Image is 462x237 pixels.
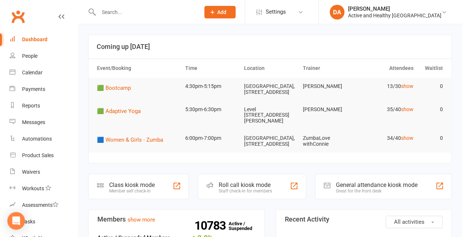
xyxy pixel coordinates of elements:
input: Search... [96,7,195,17]
a: Product Sales [10,147,78,164]
div: Workouts [22,185,44,191]
div: Waivers [22,169,40,175]
th: Location [241,59,300,78]
a: Calendar [10,64,78,81]
button: Add [204,6,236,18]
td: 34/40 [358,130,417,147]
div: Great for the front desk [336,188,418,194]
td: [GEOGRAPHIC_DATA], [STREET_ADDRESS] [241,130,300,153]
td: Level [STREET_ADDRESS][PERSON_NAME] [241,101,300,130]
td: 6:00pm-7:00pm [182,130,241,147]
th: Trainer [299,59,358,78]
a: show [401,135,413,141]
div: Assessments [22,202,58,208]
a: Automations [10,131,78,147]
a: show [401,83,413,89]
span: 🟩 Bootcamp [97,85,131,91]
td: 13/30 [358,78,417,95]
td: 0 [417,78,446,95]
div: Calendar [22,70,43,75]
a: Payments [10,81,78,98]
td: 0 [417,101,446,118]
a: show more [128,216,155,223]
a: Waivers [10,164,78,180]
a: Workouts [10,180,78,197]
button: 🟦 Women & Girls - Zumba [97,135,168,144]
th: Event/Booking [94,59,182,78]
div: Reports [22,103,40,109]
a: Tasks [10,213,78,230]
h3: Recent Activity [285,216,443,223]
span: All activities [394,219,425,225]
a: Reports [10,98,78,114]
td: ZumbaLove withConnie [299,130,358,153]
button: 🟩 Adaptive Yoga [97,107,146,116]
div: Active and Healthy [GEOGRAPHIC_DATA] [348,12,441,19]
div: Messages [22,119,45,125]
a: People [10,48,78,64]
td: [PERSON_NAME] [299,78,358,95]
a: show [401,106,413,112]
a: Dashboard [10,31,78,48]
div: Payments [22,86,45,92]
div: [PERSON_NAME] [348,6,441,12]
div: Staff check-in for members [219,188,272,194]
a: Clubworx [9,7,27,26]
strong: 10783 [194,220,229,231]
button: 🟩 Bootcamp [97,84,136,92]
td: [GEOGRAPHIC_DATA], [STREET_ADDRESS] [241,78,300,101]
div: Class kiosk mode [109,181,155,188]
div: People [22,53,37,59]
td: 5:30pm-6:30pm [182,101,241,118]
div: DA [330,5,344,20]
span: Add [217,9,226,15]
th: Attendees [358,59,417,78]
span: 🟦 Women & Girls - Zumba [97,137,163,143]
div: General attendance kiosk mode [336,181,418,188]
td: 35/40 [358,101,417,118]
div: Member self check-in [109,188,155,194]
span: 🟩 Adaptive Yoga [97,108,141,114]
div: Product Sales [22,152,54,158]
div: Roll call kiosk mode [219,181,272,188]
td: 4:30pm-5:15pm [182,78,241,95]
h3: Members [97,216,255,223]
div: Dashboard [22,36,47,42]
a: Assessments [10,197,78,213]
a: Messages [10,114,78,131]
div: Open Intercom Messenger [7,212,25,230]
th: Time [182,59,241,78]
h3: Coming up [DATE] [97,43,443,50]
button: All activities [386,216,443,228]
a: 10783Active / Suspended [229,216,261,236]
div: Tasks [22,219,35,224]
td: 0 [417,130,446,147]
td: [PERSON_NAME] [299,101,358,118]
div: Automations [22,136,52,142]
span: Settings [266,4,286,20]
th: Waitlist [417,59,446,78]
